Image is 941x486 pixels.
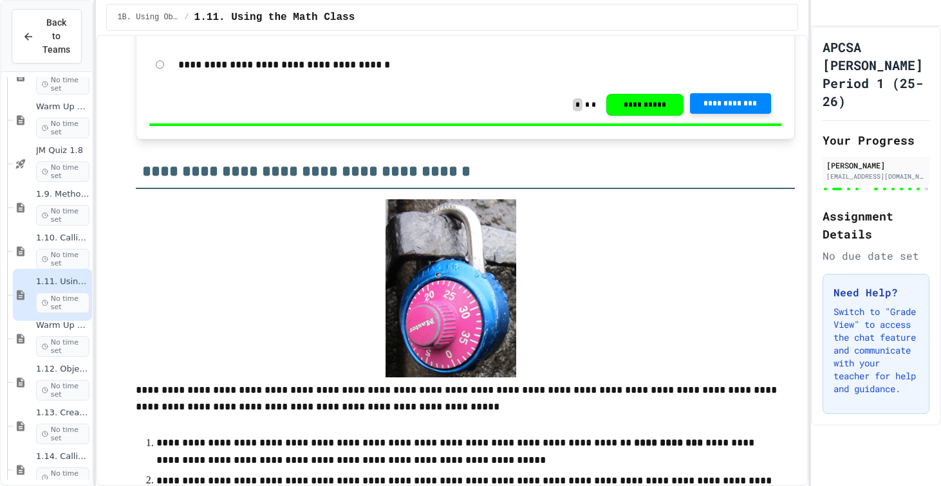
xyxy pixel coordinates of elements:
[184,12,189,22] span: /
[36,118,89,138] span: No time set
[36,189,89,200] span: 1.9. Method Signatures
[36,161,89,182] span: No time set
[42,16,71,57] span: Back to Teams
[36,292,89,313] span: No time set
[834,285,918,300] h3: Need Help?
[826,159,926,171] div: [PERSON_NAME]
[194,10,355,25] span: 1.11. Using the Math Class
[36,424,89,444] span: No time set
[36,102,89,113] span: Warm Up 1.7-1.8
[36,205,89,226] span: No time set
[826,172,926,181] div: [EMAIL_ADDRESS][DOMAIN_NAME]
[36,276,89,287] span: 1.11. Using the Math Class
[36,451,89,462] span: 1.14. Calling Instance Methods
[823,38,929,110] h1: APCSA [PERSON_NAME] Period 1 (25-26)
[36,320,89,331] span: Warm Up 1.10-1.11
[36,249,89,269] span: No time set
[823,248,929,264] div: No due date set
[117,12,179,22] span: 1B. Using Objects
[36,380,89,401] span: No time set
[36,233,89,244] span: 1.10. Calling Class Methods
[36,408,89,419] span: 1.13. Creating and Initializing Objects: Constructors
[834,305,918,395] p: Switch to "Grade View" to access the chat feature and communicate with your teacher for help and ...
[36,364,89,375] span: 1.12. Objects - Instances of Classes
[823,131,929,149] h2: Your Progress
[36,74,89,94] span: No time set
[36,145,89,156] span: JM Quiz 1.8
[36,336,89,357] span: No time set
[823,207,929,243] h2: Assignment Details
